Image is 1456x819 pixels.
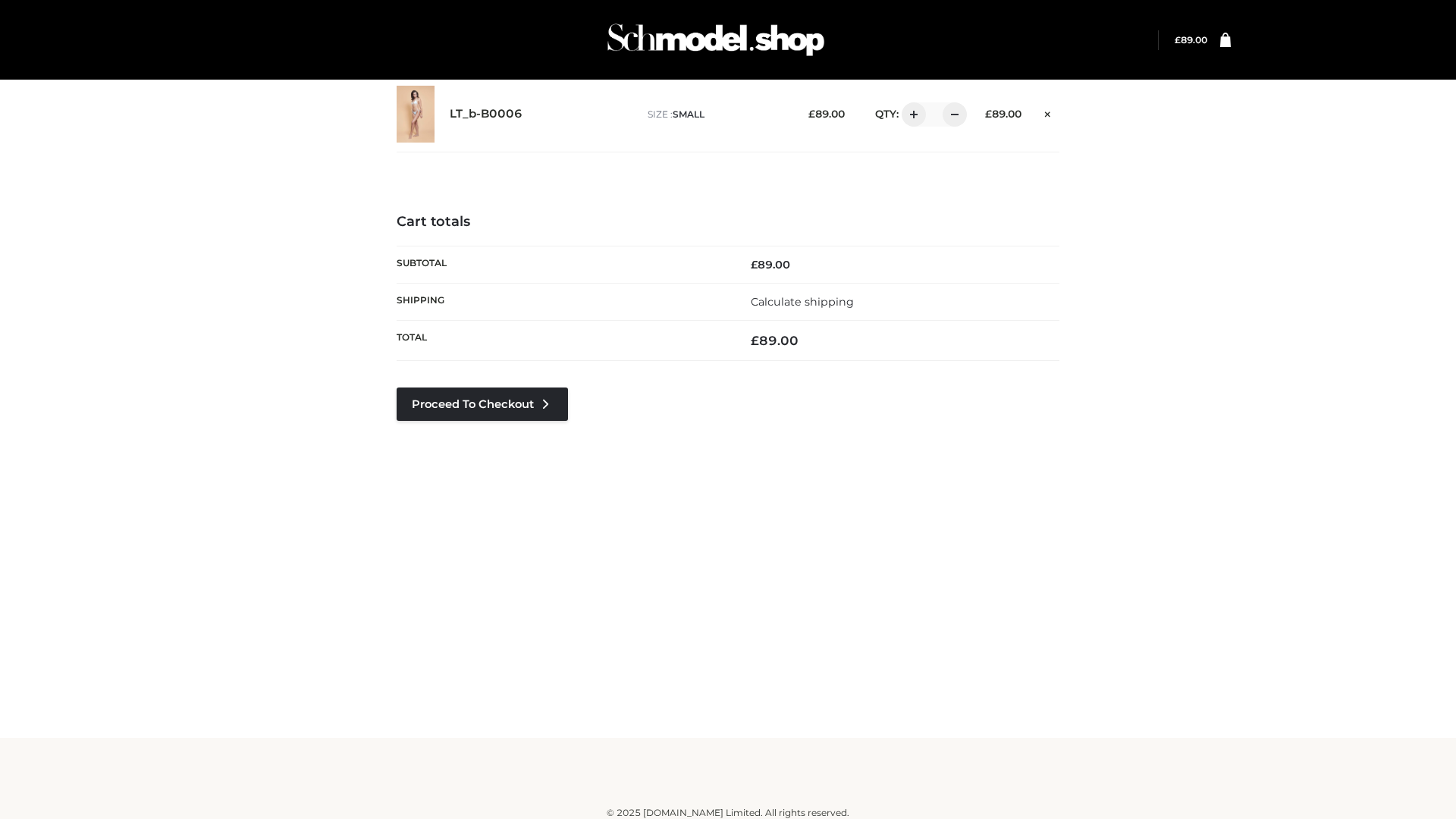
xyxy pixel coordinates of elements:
div: QTY: [860,102,962,127]
bdi: 89.00 [1175,34,1207,45]
span: £ [751,333,759,348]
span: SMALL [673,108,704,120]
span: £ [1175,34,1181,45]
a: Proceed to Checkout [397,388,568,421]
span: £ [808,108,815,120]
a: Remove this item [1037,102,1059,122]
th: Subtotal [397,246,728,283]
span: £ [751,258,758,271]
a: LT_b-B0006 [450,107,522,121]
h4: Cart totals [397,214,1059,231]
bdi: 89.00 [985,108,1021,120]
img: Schmodel Admin 964 [602,10,830,70]
img: LT_b-B0006 - SMALL [397,86,435,143]
p: size : [648,108,785,121]
bdi: 89.00 [808,108,845,120]
th: Shipping [397,283,728,320]
bdi: 89.00 [751,258,790,271]
th: Total [397,321,728,361]
bdi: 89.00 [751,333,799,348]
span: £ [985,108,992,120]
a: Calculate shipping [751,295,854,309]
a: £89.00 [1175,34,1207,45]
